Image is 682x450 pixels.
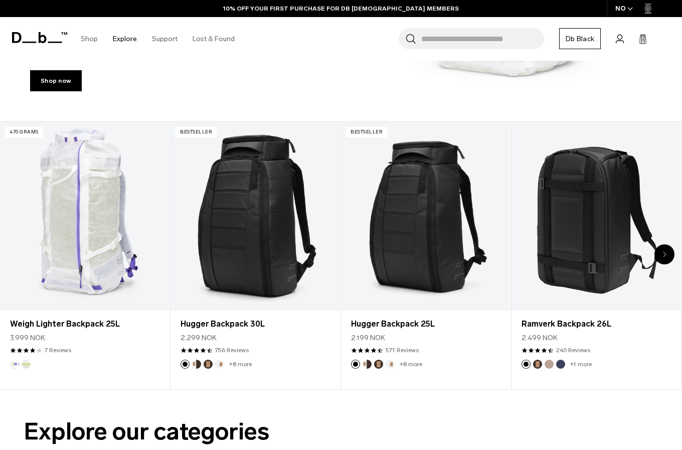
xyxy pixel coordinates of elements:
[229,361,252,368] a: +8 more
[511,121,682,390] div: 4 / 20
[181,360,190,369] button: Black Out
[351,333,385,343] span: 2.199 NOK
[374,360,383,369] button: Espresso
[341,122,510,311] a: Hugger Backpack 25L
[215,346,249,355] a: 756 reviews
[545,360,554,369] button: Fogbow Beige
[192,360,201,369] button: Cappuccino
[170,121,341,390] div: 2 / 20
[400,361,422,368] a: +8 more
[559,28,601,49] a: Db Black
[386,346,419,355] a: 571 reviews
[556,360,565,369] button: Blue Hour
[193,21,235,57] a: Lost & Found
[45,346,71,355] a: 7 reviews
[511,122,681,311] a: Ramverk Backpack 26L
[386,360,395,369] button: Oatmilk
[181,318,330,330] a: Hugger Backpack 30L
[22,360,31,369] button: Diffusion
[522,360,531,369] button: Black Out
[24,414,658,449] h2: Explore our categories
[341,121,511,390] div: 3 / 20
[223,4,459,13] a: 10% OFF YOUR FIRST PURCHASE FOR DB [DEMOGRAPHIC_DATA] MEMBERS
[10,333,45,343] span: 3.999 NOK
[363,360,372,369] button: Cappuccino
[522,318,671,330] a: Ramverk Backpack 26L
[215,360,224,369] button: Oatmilk
[170,122,340,311] a: Hugger Backpack 30L
[556,346,590,355] a: 240 reviews
[73,17,242,61] nav: Main Navigation
[654,244,674,264] div: Next slide
[351,318,500,330] a: Hugger Backpack 25L
[152,21,178,57] a: Support
[81,21,98,57] a: Shop
[10,360,19,369] button: Aurora
[30,70,82,91] a: Shop now
[522,333,558,343] span: 2.499 NOK
[5,127,43,137] p: 470 grams
[346,127,387,137] p: Bestseller
[351,360,360,369] button: Black Out
[204,360,213,369] button: Espresso
[533,360,542,369] button: Espresso
[10,318,159,330] a: Weigh Lighter Backpack 25L
[113,21,137,57] a: Explore
[570,361,592,368] a: +1 more
[181,333,217,343] span: 2.299 NOK
[176,127,217,137] p: Bestseller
